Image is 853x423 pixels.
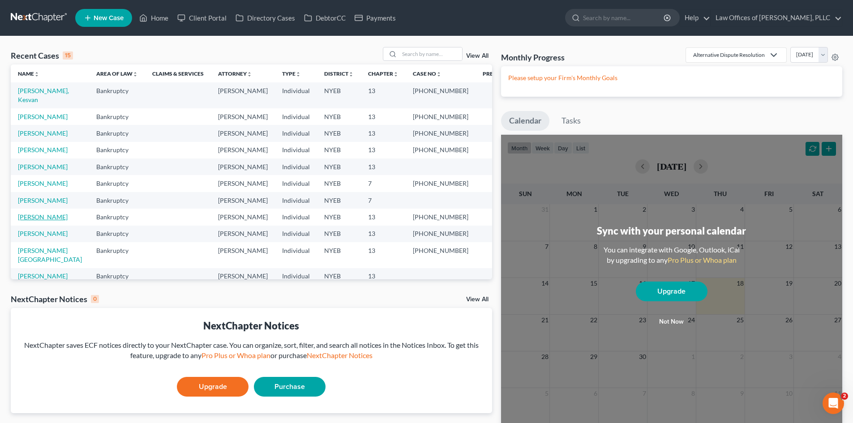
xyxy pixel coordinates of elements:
[317,226,361,242] td: NYEB
[211,192,275,209] td: [PERSON_NAME]
[317,125,361,141] td: NYEB
[211,175,275,192] td: [PERSON_NAME]
[361,175,406,192] td: 7
[89,209,145,225] td: Bankruptcy
[406,209,476,225] td: [PHONE_NUMBER]
[361,158,406,175] td: 13
[89,125,145,141] td: Bankruptcy
[18,197,68,204] a: [PERSON_NAME]
[406,108,476,125] td: [PHONE_NUMBER]
[597,224,746,238] div: Sync with your personal calendar
[483,70,507,77] a: Prefixunfold_more
[317,108,361,125] td: NYEB
[300,10,350,26] a: DebtorCC
[211,82,275,108] td: [PERSON_NAME]
[173,10,231,26] a: Client Portal
[18,146,68,154] a: [PERSON_NAME]
[145,64,211,82] th: Claims & Services
[231,10,300,26] a: Directory Cases
[350,10,400,26] a: Payments
[361,209,406,225] td: 13
[553,111,589,131] a: Tasks
[296,72,301,77] i: unfold_more
[91,295,99,303] div: 0
[348,72,354,77] i: unfold_more
[18,213,68,221] a: [PERSON_NAME]
[18,87,69,103] a: [PERSON_NAME], Kesvan
[583,9,665,26] input: Search by name...
[361,142,406,158] td: 13
[361,192,406,209] td: 7
[89,226,145,242] td: Bankruptcy
[361,108,406,125] td: 13
[89,175,145,192] td: Bankruptcy
[466,53,489,59] a: View All
[89,82,145,108] td: Bankruptcy
[466,296,489,303] a: View All
[275,209,317,225] td: Individual
[18,113,68,120] a: [PERSON_NAME]
[18,163,68,171] a: [PERSON_NAME]
[89,142,145,158] td: Bankruptcy
[89,242,145,268] td: Bankruptcy
[501,52,565,63] h3: Monthly Progress
[361,242,406,268] td: 13
[211,209,275,225] td: [PERSON_NAME]
[307,351,373,359] a: NextChapter Notices
[94,15,124,21] span: New Case
[508,73,835,82] p: Please setup your Firm's Monthly Goals
[368,70,399,77] a: Chapterunfold_more
[668,256,737,264] a: Pro Plus or Whoa plan
[135,10,173,26] a: Home
[317,82,361,108] td: NYEB
[63,51,73,60] div: 15
[317,242,361,268] td: NYEB
[711,10,842,26] a: Law Offices of [PERSON_NAME], PLLC
[406,82,476,108] td: [PHONE_NUMBER]
[211,268,275,285] td: [PERSON_NAME]
[636,282,707,301] a: Upgrade
[361,82,406,108] td: 13
[841,393,848,400] span: 2
[18,230,68,237] a: [PERSON_NAME]
[406,125,476,141] td: [PHONE_NUMBER]
[406,142,476,158] td: [PHONE_NUMBER]
[600,245,743,265] div: You can integrate with Google, Outlook, iCal by upgrading to any
[18,319,485,333] div: NextChapter Notices
[254,377,326,397] a: Purchase
[11,294,99,304] div: NextChapter Notices
[211,108,275,125] td: [PERSON_NAME]
[89,108,145,125] td: Bankruptcy
[406,242,476,268] td: [PHONE_NUMBER]
[317,192,361,209] td: NYEB
[636,313,707,331] button: Not now
[361,268,406,285] td: 13
[89,192,145,209] td: Bankruptcy
[324,70,354,77] a: Districtunfold_more
[275,125,317,141] td: Individual
[317,158,361,175] td: NYEB
[218,70,252,77] a: Attorneyunfold_more
[680,10,710,26] a: Help
[823,393,844,414] iframe: Intercom live chat
[89,158,145,175] td: Bankruptcy
[275,82,317,108] td: Individual
[275,108,317,125] td: Individual
[317,268,361,285] td: NYEB
[18,70,39,77] a: Nameunfold_more
[247,72,252,77] i: unfold_more
[89,268,145,285] td: Bankruptcy
[317,175,361,192] td: NYEB
[211,125,275,141] td: [PERSON_NAME]
[275,158,317,175] td: Individual
[275,175,317,192] td: Individual
[275,242,317,268] td: Individual
[177,377,249,397] a: Upgrade
[18,179,68,187] a: [PERSON_NAME]
[275,268,317,285] td: Individual
[393,72,399,77] i: unfold_more
[18,272,68,280] a: [PERSON_NAME]
[317,142,361,158] td: NYEB
[275,142,317,158] td: Individual
[211,158,275,175] td: [PERSON_NAME]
